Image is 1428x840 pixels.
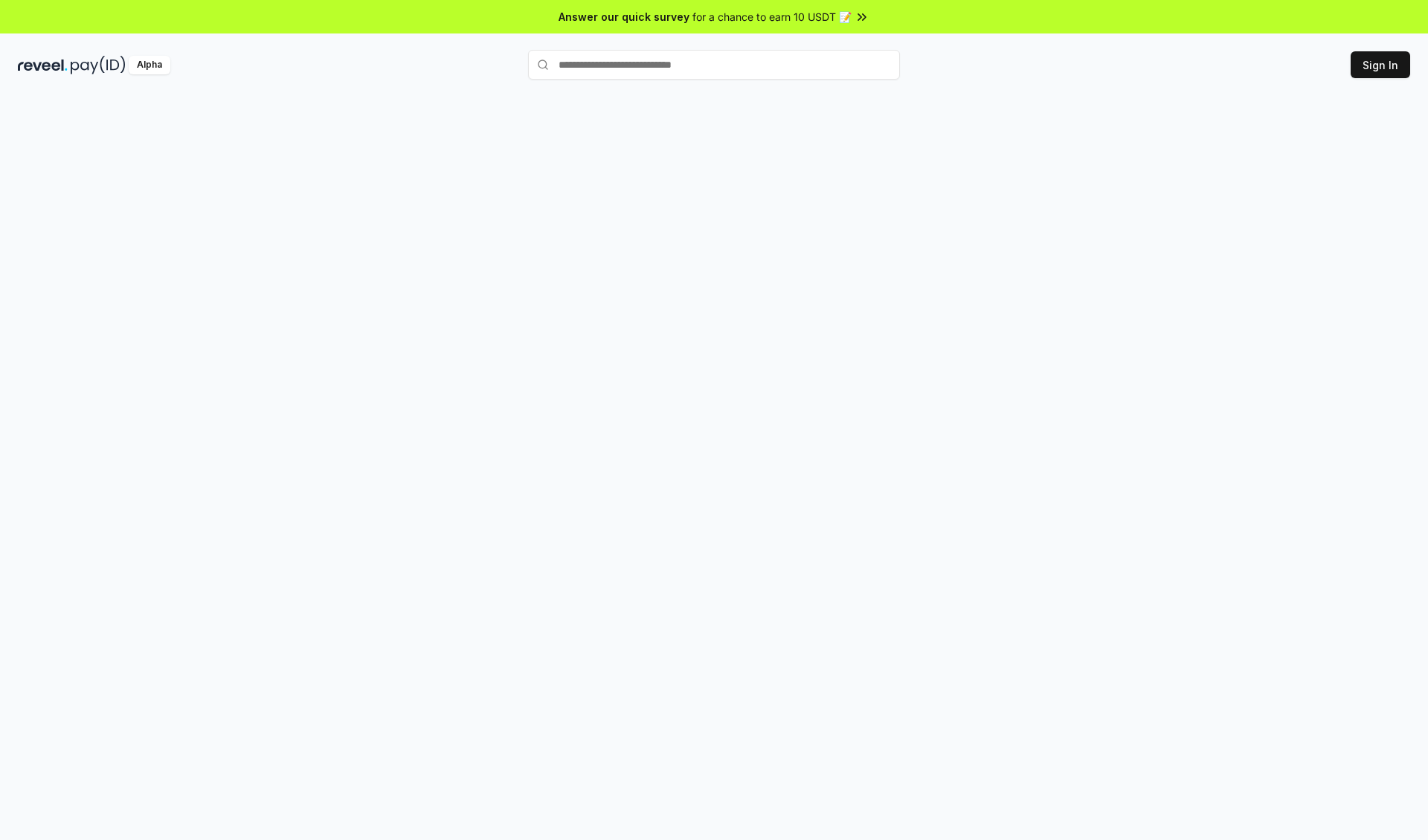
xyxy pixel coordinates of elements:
span: for a chance to earn 10 USDT 📝 [692,9,852,25]
img: pay_id [71,56,126,74]
img: reveel_dark [18,56,68,74]
div: Alpha [129,56,170,74]
span: Answer our quick survey [559,9,689,25]
button: Sign In [1351,51,1410,78]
